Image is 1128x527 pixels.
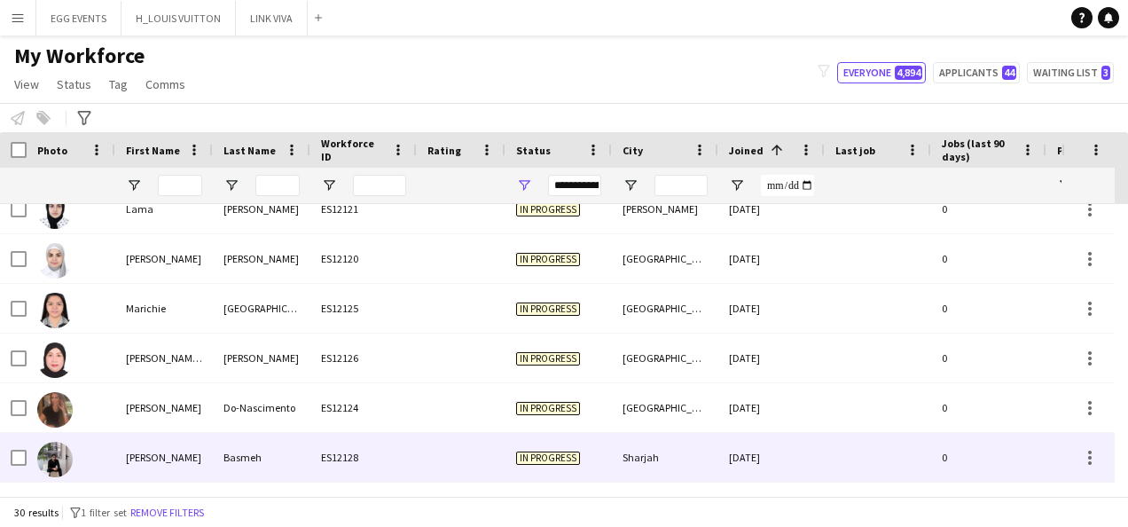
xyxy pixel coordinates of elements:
button: Waiting list3 [1027,62,1114,83]
span: Tag [109,76,128,92]
span: In progress [516,452,580,465]
button: Everyone4,894 [837,62,926,83]
img: Marichie Panganiban [37,293,73,328]
div: [DATE] [718,334,825,382]
input: Joined Filter Input [761,175,814,196]
span: My Workforce [14,43,145,69]
span: Photo [37,144,67,157]
div: [PERSON_NAME] [612,185,718,233]
span: View [14,76,39,92]
button: Open Filter Menu [126,177,142,193]
span: Comms [145,76,185,92]
div: 0 [931,334,1046,382]
button: Open Filter Menu [1057,177,1073,193]
span: Status [516,144,551,157]
div: 0 [931,433,1046,482]
div: ES12121 [310,185,417,233]
div: Marichie [115,284,213,333]
button: LINK VIVA [236,1,308,35]
span: Profile [1057,144,1093,157]
span: Joined [729,144,764,157]
div: [DATE] [718,383,825,432]
span: City [623,144,643,157]
div: ES12120 [310,234,417,283]
img: Tania Do-Nascimento [37,392,73,428]
button: H_LOUIS VUITTON [121,1,236,35]
div: Do-Nascimento [213,383,310,432]
div: 0 [931,185,1046,233]
div: [PERSON_NAME] [115,383,213,432]
span: Workforce ID [321,137,385,163]
input: Last Name Filter Input [255,175,300,196]
button: Applicants44 [933,62,1020,83]
div: [GEOGRAPHIC_DATA] [612,284,718,333]
div: ES12128 [310,433,417,482]
span: In progress [516,253,580,266]
button: Open Filter Menu [623,177,638,193]
button: Open Filter Menu [321,177,337,193]
span: 1 filter set [81,506,127,519]
a: Status [50,73,98,96]
div: [DATE] [718,185,825,233]
div: Lama [115,185,213,233]
div: [DATE] [718,234,825,283]
div: [GEOGRAPHIC_DATA] [612,383,718,432]
span: In progress [516,303,580,316]
span: First Name [126,144,180,157]
div: [DATE] [718,433,825,482]
div: ES12125 [310,284,417,333]
span: In progress [516,352,580,366]
img: Sheena Catherine Pineda [37,342,73,378]
a: Tag [102,73,135,96]
div: [GEOGRAPHIC_DATA] [612,334,718,382]
div: [PERSON_NAME] [213,185,310,233]
div: 0 [931,284,1046,333]
input: City Filter Input [654,175,708,196]
div: [PERSON_NAME] [115,234,213,283]
span: 44 [1002,66,1016,80]
div: [DATE] [718,284,825,333]
div: [GEOGRAPHIC_DATA] [213,284,310,333]
img: Lina Ahmad [37,243,73,279]
button: Open Filter Menu [729,177,745,193]
span: Rating [427,144,461,157]
div: Basmeh [213,433,310,482]
span: Jobs (last 90 days) [942,137,1014,163]
img: Mohammed Tariq Basmeh [37,442,73,477]
span: Status [57,76,91,92]
div: [PERSON_NAME] [213,234,310,283]
div: [PERSON_NAME] [213,334,310,382]
button: Open Filter Menu [516,177,532,193]
a: Comms [138,73,192,96]
span: 4,894 [895,66,922,80]
div: Sharjah [612,433,718,482]
div: ES12124 [310,383,417,432]
button: Open Filter Menu [223,177,239,193]
span: In progress [516,402,580,415]
a: View [7,73,46,96]
span: In progress [516,203,580,216]
div: 0 [931,383,1046,432]
img: Lama Ahmad [37,193,73,229]
div: [PERSON_NAME] [PERSON_NAME] [115,334,213,382]
span: Last job [835,144,875,157]
div: [PERSON_NAME] [115,433,213,482]
span: Last Name [223,144,276,157]
input: First Name Filter Input [158,175,202,196]
button: EGG EVENTS [36,1,121,35]
input: Workforce ID Filter Input [353,175,406,196]
div: ES12126 [310,334,417,382]
button: Remove filters [127,503,208,523]
app-action-btn: Advanced filters [74,107,95,129]
div: [GEOGRAPHIC_DATA] [612,234,718,283]
span: 3 [1101,66,1110,80]
div: 0 [931,234,1046,283]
